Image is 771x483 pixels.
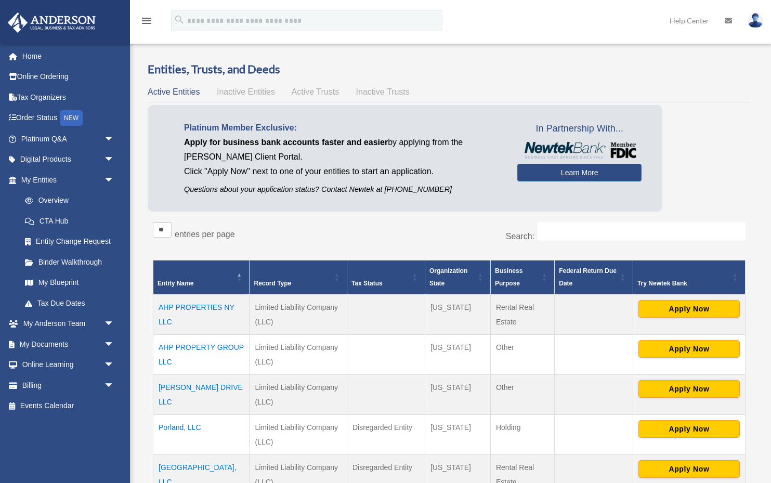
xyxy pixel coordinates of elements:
[184,138,388,147] span: Apply for business bank accounts faster and easier
[140,18,153,27] a: menu
[555,260,633,295] th: Federal Return Due Date: Activate to sort
[5,12,99,33] img: Anderson Advisors Platinum Portal
[174,14,185,25] i: search
[175,230,235,239] label: entries per page
[7,67,130,87] a: Online Ordering
[748,13,763,28] img: User Pic
[104,149,125,171] span: arrow_drop_down
[184,135,502,164] p: by applying from the [PERSON_NAME] Client Portal.
[347,260,425,295] th: Tax Status: Activate to sort
[638,340,740,358] button: Apply Now
[15,231,125,252] a: Entity Change Request
[638,380,740,398] button: Apply Now
[153,260,250,295] th: Entity Name: Activate to invert sorting
[638,460,740,478] button: Apply Now
[490,335,554,375] td: Other
[7,314,130,334] a: My Anderson Teamarrow_drop_down
[15,252,125,272] a: Binder Walkthrough
[292,87,339,96] span: Active Trusts
[15,293,125,314] a: Tax Due Dates
[638,420,740,438] button: Apply Now
[153,294,250,335] td: AHP PROPERTIES NY LLC
[148,87,200,96] span: Active Entities
[104,128,125,150] span: arrow_drop_down
[217,87,275,96] span: Inactive Entities
[250,335,347,375] td: Limited Liability Company (LLC)
[425,260,490,295] th: Organization State: Activate to sort
[250,375,347,415] td: Limited Liability Company (LLC)
[633,260,745,295] th: Try Newtek Bank : Activate to sort
[517,164,642,181] a: Learn More
[490,375,554,415] td: Other
[60,110,83,126] div: NEW
[184,183,502,196] p: Questions about your application status? Contact Newtek at [PHONE_NUMBER]
[506,232,534,241] label: Search:
[153,415,250,455] td: Porland, LLC
[347,415,425,455] td: Disregarded Entity
[148,61,751,77] h3: Entities, Trusts, and Deeds
[7,149,130,170] a: Digital Productsarrow_drop_down
[425,415,490,455] td: [US_STATE]
[425,335,490,375] td: [US_STATE]
[15,272,125,293] a: My Blueprint
[7,396,130,416] a: Events Calendar
[7,169,125,190] a: My Entitiesarrow_drop_down
[7,46,130,67] a: Home
[425,375,490,415] td: [US_STATE]
[254,280,291,287] span: Record Type
[104,334,125,355] span: arrow_drop_down
[140,15,153,27] i: menu
[104,355,125,376] span: arrow_drop_down
[153,375,250,415] td: [PERSON_NAME] DRIVE LLC
[184,164,502,179] p: Click "Apply Now" next to one of your entities to start an application.
[637,277,729,290] div: Try Newtek Bank
[490,294,554,335] td: Rental Real Estate
[104,375,125,396] span: arrow_drop_down
[356,87,410,96] span: Inactive Trusts
[351,280,383,287] span: Tax Status
[250,294,347,335] td: Limited Liability Company (LLC)
[250,415,347,455] td: Limited Liability Company (LLC)
[7,334,130,355] a: My Documentsarrow_drop_down
[184,121,502,135] p: Platinum Member Exclusive:
[638,300,740,318] button: Apply Now
[7,355,130,375] a: Online Learningarrow_drop_down
[425,294,490,335] td: [US_STATE]
[490,415,554,455] td: Holding
[104,314,125,335] span: arrow_drop_down
[517,121,642,137] span: In Partnership With...
[429,267,467,287] span: Organization State
[7,87,130,108] a: Tax Organizers
[15,211,125,231] a: CTA Hub
[15,190,120,211] a: Overview
[559,267,617,287] span: Federal Return Due Date
[153,335,250,375] td: AHP PROPERTY GROUP LLC
[522,142,636,159] img: NewtekBankLogoSM.png
[158,280,193,287] span: Entity Name
[7,108,130,129] a: Order StatusNEW
[490,260,554,295] th: Business Purpose: Activate to sort
[104,169,125,191] span: arrow_drop_down
[250,260,347,295] th: Record Type: Activate to sort
[7,375,130,396] a: Billingarrow_drop_down
[495,267,522,287] span: Business Purpose
[7,128,130,149] a: Platinum Q&Aarrow_drop_down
